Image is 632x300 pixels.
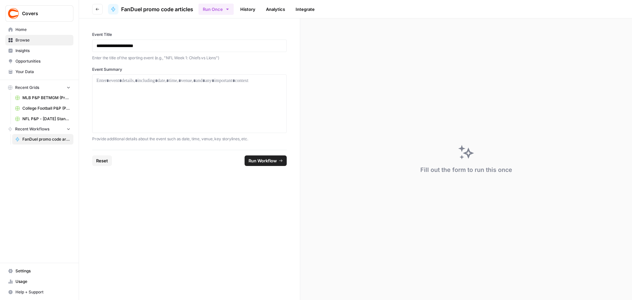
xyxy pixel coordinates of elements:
button: Reset [92,155,112,166]
a: History [236,4,259,14]
a: College Football P&P (Production) Grid (1) [12,103,73,114]
span: Run Workflow [249,157,277,164]
label: Event Title [92,32,287,38]
img: Covers Logo [8,8,19,19]
span: Help + Support [15,289,70,295]
a: Opportunities [5,56,73,67]
span: Covers [22,10,62,17]
span: Opportunities [15,58,70,64]
span: Browse [15,37,70,43]
p: Enter the title of the sporting event (e.g., "NFL Week 1: Chiefs vs Lions") [92,55,287,61]
button: Help + Support [5,287,73,297]
a: FanDuel promo code articles [12,134,73,145]
a: Your Data [5,67,73,77]
a: Settings [5,266,73,276]
a: Analytics [262,4,289,14]
span: College Football P&P (Production) Grid (1) [22,105,70,111]
a: Insights [5,45,73,56]
span: Recent Grids [15,85,39,91]
button: Run Workflow [245,155,287,166]
a: MLB P&P BETMGM (Production) Grid (1) [12,93,73,103]
a: FanDuel promo code articles [108,4,193,14]
span: NFL P&P - [DATE] Standard (Production) Grid (1) [22,116,70,122]
a: Integrate [292,4,319,14]
span: Insights [15,48,70,54]
span: Reset [96,157,108,164]
button: Recent Workflows [5,124,73,134]
span: FanDuel promo code articles [121,5,193,13]
a: Usage [5,276,73,287]
div: Fill out the form to run this once [420,165,512,175]
span: Recent Workflows [15,126,49,132]
button: Recent Grids [5,83,73,93]
a: NFL P&P - [DATE] Standard (Production) Grid (1) [12,114,73,124]
span: Settings [15,268,70,274]
p: Provide additional details about the event such as date, time, venue, key storylines, etc. [92,136,287,142]
span: Your Data [15,69,70,75]
span: MLB P&P BETMGM (Production) Grid (1) [22,95,70,101]
label: Event Summary [92,67,287,72]
a: Browse [5,35,73,45]
button: Workspace: Covers [5,5,73,22]
span: Usage [15,279,70,285]
span: FanDuel promo code articles [22,136,70,142]
a: Home [5,24,73,35]
button: Run Once [198,4,234,15]
span: Home [15,27,70,33]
